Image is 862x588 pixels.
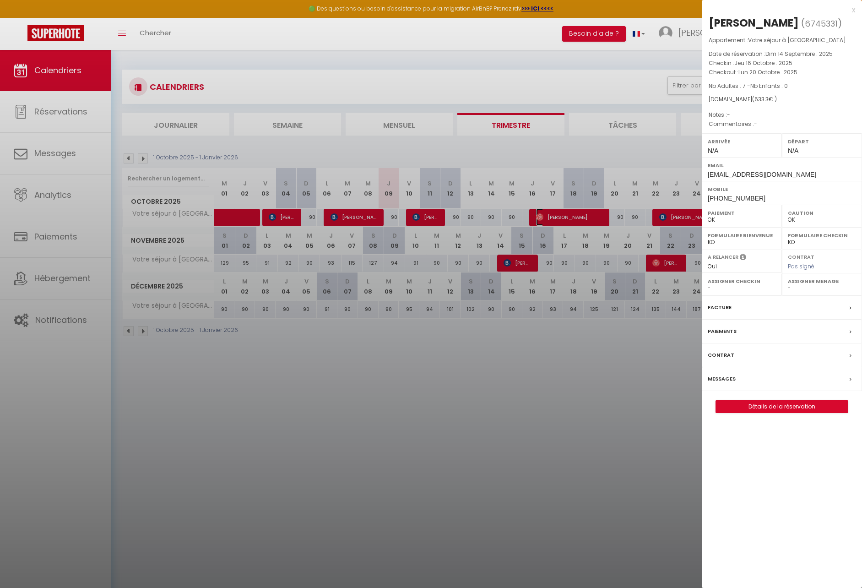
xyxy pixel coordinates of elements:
[748,36,846,44] span: Votre séjour à [GEOGRAPHIC_DATA]
[788,147,798,154] span: N/A
[752,95,777,103] span: ( € )
[708,171,816,178] span: [EMAIL_ADDRESS][DOMAIN_NAME]
[788,231,856,240] label: Formulaire Checkin
[788,208,856,218] label: Caution
[708,231,776,240] label: Formulaire Bienvenue
[709,82,788,90] span: Nb Adultes : 7 -
[708,350,734,360] label: Contrat
[709,36,855,45] p: Appartement :
[750,82,788,90] span: Nb Enfants : 0
[734,59,792,67] span: Jeu 16 Octobre . 2025
[708,374,736,384] label: Messages
[788,137,856,146] label: Départ
[709,110,855,120] p: Notes :
[738,68,797,76] span: Lun 20 Octobre . 2025
[708,208,776,218] label: Paiement
[702,5,855,16] div: x
[709,49,855,59] p: Date de réservation :
[708,147,718,154] span: N/A
[716,400,848,413] button: Détails de la réservation
[709,68,855,77] p: Checkout :
[788,262,814,270] span: Pas signé
[754,95,769,103] span: 633.3
[788,253,814,259] label: Contrat
[708,195,765,202] span: [PHONE_NUMBER]
[708,137,776,146] label: Arrivée
[801,17,842,30] span: ( )
[740,253,746,263] i: Sélectionner OUI si vous souhaiter envoyer les séquences de messages post-checkout
[709,59,855,68] p: Checkin :
[709,16,799,30] div: [PERSON_NAME]
[708,277,776,286] label: Assigner Checkin
[708,303,732,312] label: Facture
[765,50,833,58] span: Dim 14 Septembre . 2025
[708,327,737,336] label: Paiements
[788,277,856,286] label: Assigner Menage
[708,161,856,170] label: Email
[708,185,856,194] label: Mobile
[754,120,757,128] span: -
[709,120,855,129] p: Commentaires :
[805,18,838,29] span: 6745331
[727,111,730,119] span: -
[709,95,855,104] div: [DOMAIN_NAME]
[708,253,738,261] label: A relancer
[716,401,848,413] a: Détails de la réservation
